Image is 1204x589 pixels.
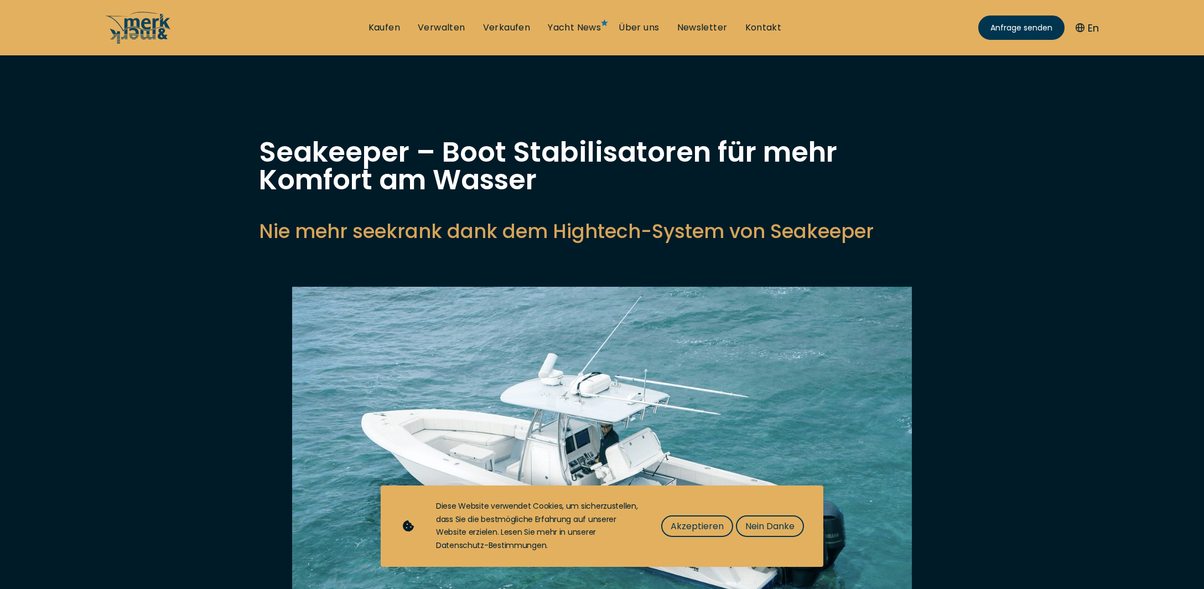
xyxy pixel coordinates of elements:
a: Kontakt [745,22,782,34]
a: Verkaufen [483,22,531,34]
span: Nein Danke [745,519,795,533]
p: Nie mehr seekrank dank dem Hightech-System von Seakeeper [259,220,945,242]
button: Nein Danke [736,515,804,537]
a: Über uns [619,22,659,34]
button: En [1076,20,1099,35]
a: Newsletter [677,22,728,34]
a: Anfrage senden [978,15,1065,40]
div: Diese Website verwendet Cookies, um sicherzustellen, dass Sie die bestmögliche Erfahrung auf unse... [436,500,639,552]
span: Anfrage senden [990,22,1052,34]
a: Kaufen [369,22,400,34]
a: Datenschutz-Bestimmungen [436,540,546,551]
button: Akzeptieren [661,515,733,537]
a: Verwalten [418,22,465,34]
span: Akzeptieren [671,519,724,533]
a: Yacht News [548,22,601,34]
h1: Seakeeper – Boot Stabilisatoren für mehr Komfort am Wasser [259,138,945,194]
